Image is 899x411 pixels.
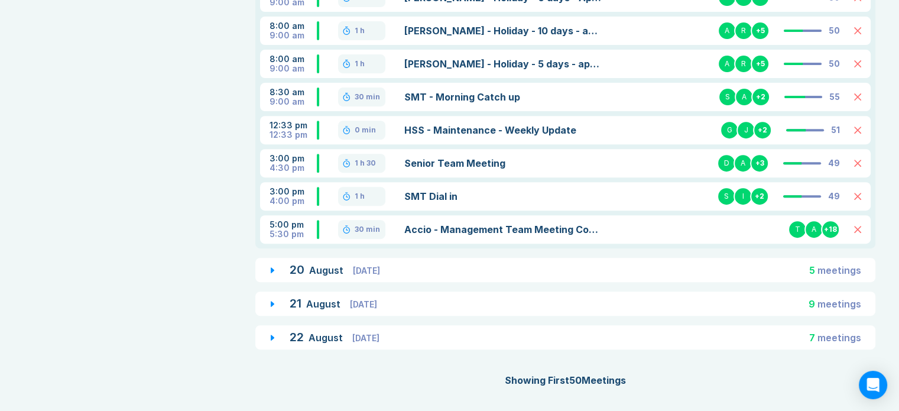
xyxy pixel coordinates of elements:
div: A [735,88,754,106]
div: 12:33 pm [270,130,317,140]
div: 50 [829,26,840,35]
span: [DATE] [352,333,379,343]
div: + 18 [821,220,840,239]
div: 1 h [355,59,365,69]
div: 8:00 am [270,54,317,64]
span: 7 [809,332,815,344]
span: August [309,264,346,276]
div: 9:00 am [270,97,317,106]
a: HSS - Maintenance - Weekly Update [404,123,602,137]
div: A [718,21,736,40]
div: 8:00 am [270,21,317,31]
div: 49 [828,192,840,201]
a: Senior Team Meeting [404,156,602,170]
div: 0 min [355,125,376,135]
span: [DATE] [353,266,380,276]
div: 4:00 pm [270,196,317,206]
span: meeting s [817,264,861,276]
span: 21 [290,296,301,310]
div: + 5 [751,21,770,40]
span: [DATE] [350,299,377,309]
span: 22 [290,330,304,344]
span: meeting s [817,298,861,310]
div: Showing First 50 Meetings [255,373,875,387]
div: + 2 [750,187,769,206]
button: Delete [854,93,861,101]
div: 1 h [355,192,365,201]
span: 9 [809,298,815,310]
div: A [804,220,823,239]
div: 3:00 pm [270,154,317,163]
a: SMT - Morning Catch up [404,90,602,104]
div: R [734,21,753,40]
span: meeting s [817,332,861,344]
div: 5:00 pm [270,220,317,229]
button: Delete [854,226,861,233]
div: 55 [829,92,840,102]
button: Delete [854,27,861,34]
button: Delete [854,60,861,67]
div: A [718,54,736,73]
button: Delete [854,193,861,200]
div: R [734,54,753,73]
a: [PERSON_NAME] - Holiday - 5 days - approved IP - Noted IP [404,57,602,71]
div: 8:30 am [270,88,317,97]
button: Delete [854,160,861,167]
div: A [734,154,752,173]
div: T [788,220,807,239]
div: + 2 [751,88,770,106]
div: S [717,187,736,206]
div: 4:30 pm [270,163,317,173]
div: 30 min [355,225,380,234]
div: 3:00 pm [270,187,317,196]
div: Open Intercom Messenger [859,371,887,399]
div: 50 [829,59,840,69]
div: 5:30 pm [270,229,317,239]
span: 20 [290,263,304,277]
div: I [734,187,752,206]
div: 1 h [355,26,365,35]
span: 5 [809,264,815,276]
div: + 5 [751,54,770,73]
a: SMT Dial in [404,189,602,203]
div: J [736,121,755,140]
div: + 2 [753,121,772,140]
button: Delete [854,127,861,134]
div: 9:00 am [270,64,317,73]
div: 1 h 30 [355,158,376,168]
div: S [718,88,737,106]
div: + 3 [750,154,769,173]
a: Accio - Management Team Meeting Completion of Meeting minute [404,222,602,237]
div: 49 [828,158,840,168]
div: 51 [831,125,840,135]
div: D [717,154,736,173]
div: 9:00 am [270,31,317,40]
div: 12:33 pm [270,121,317,130]
div: G [720,121,739,140]
span: August [306,298,343,310]
div: 30 min [355,92,380,102]
span: August [309,332,345,344]
a: [PERSON_NAME] - Holiday - 10 days - approved AW - Noted IP [404,24,602,38]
